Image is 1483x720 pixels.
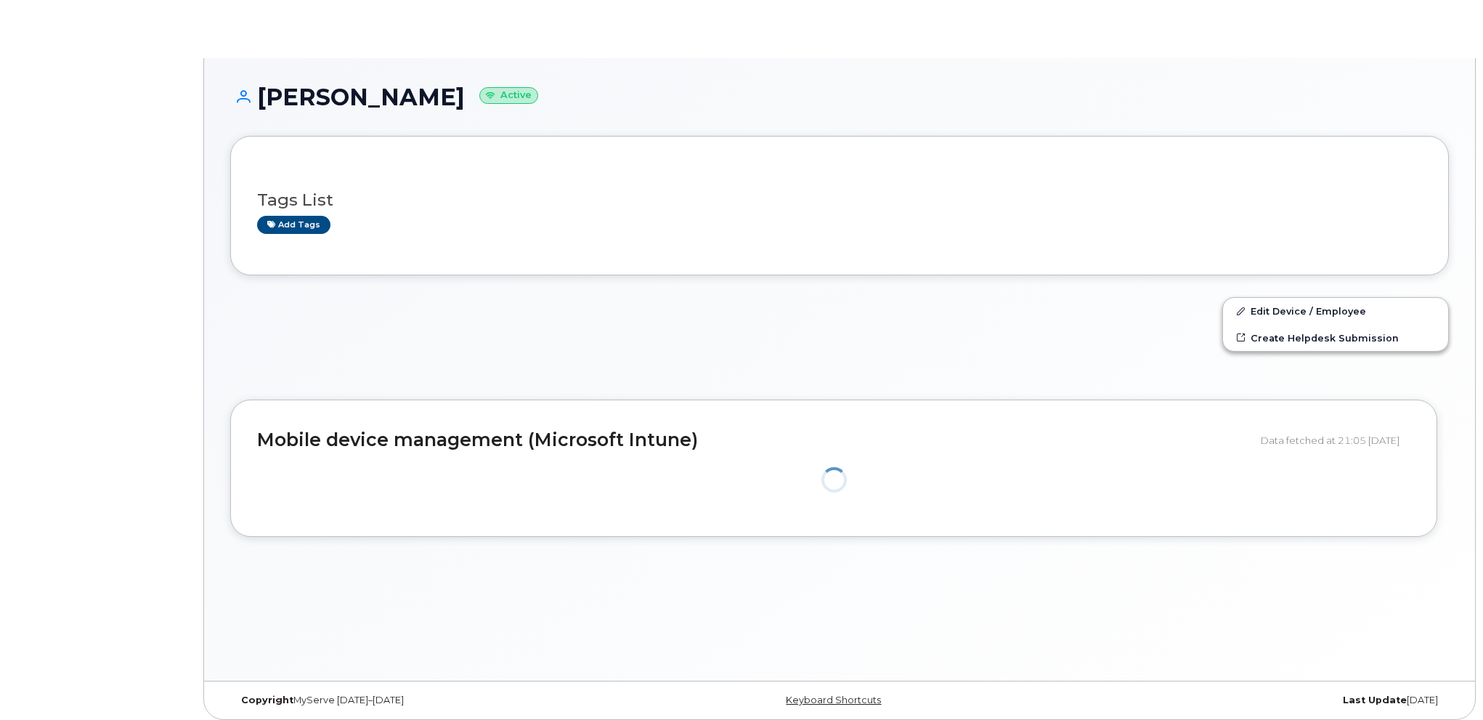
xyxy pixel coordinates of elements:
a: Create Helpdesk Submission [1223,325,1448,351]
div: MyServe [DATE]–[DATE] [230,695,636,706]
a: Keyboard Shortcuts [786,695,881,705]
h2: Mobile device management (Microsoft Intune) [257,430,1250,450]
strong: Copyright [241,695,293,705]
div: [DATE] [1043,695,1449,706]
a: Edit Device / Employee [1223,298,1448,324]
h3: Tags List [257,191,1422,209]
h1: [PERSON_NAME] [230,84,1449,110]
a: Add tags [257,216,330,234]
strong: Last Update [1343,695,1407,705]
small: Active [479,87,538,104]
div: Data fetched at 21:05 [DATE] [1261,426,1410,454]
